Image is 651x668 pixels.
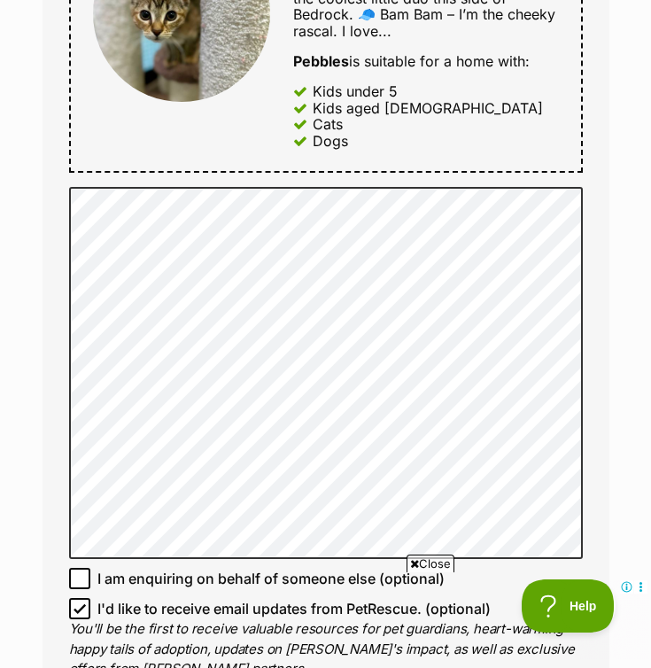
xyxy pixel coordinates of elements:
[293,52,349,70] strong: Pebbles
[313,133,348,149] div: Dogs
[293,5,555,39] span: 🧢 Bam Bam – I’m the cheeky rascal. I love...
[293,53,558,69] div: is suitable for a home with:
[313,116,343,132] div: Cats
[522,579,616,633] iframe: Help Scout Beacon - Open
[313,100,543,116] div: Kids aged [DEMOGRAPHIC_DATA]
[97,568,445,589] span: I am enquiring on behalf of someone else (optional)
[4,579,648,659] iframe: Advertisement
[407,555,454,572] span: Close
[313,83,398,99] div: Kids under 5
